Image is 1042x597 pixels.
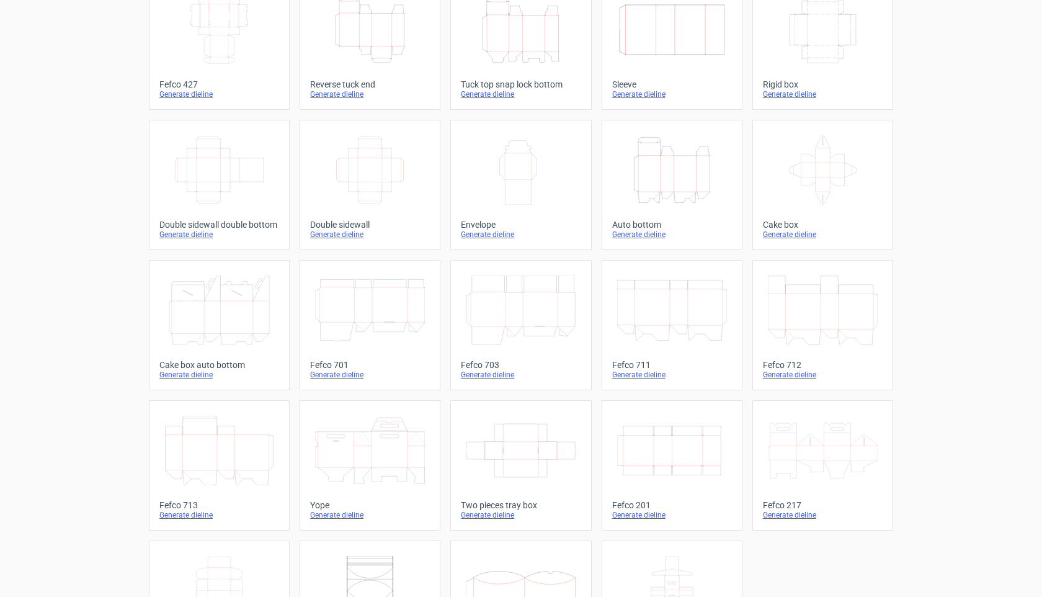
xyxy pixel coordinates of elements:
div: Double sidewall double bottom [159,220,279,230]
div: Generate dieline [461,89,581,99]
div: Generate dieline [763,230,883,240]
a: Two pieces tray boxGenerate dieline [450,400,591,531]
div: Generate dieline [612,510,732,520]
div: Cake box [763,220,883,230]
div: Generate dieline [763,510,883,520]
div: Generate dieline [612,89,732,99]
div: Reverse tuck end [310,79,430,89]
div: Fefco 201 [612,500,732,510]
a: Fefco 713Generate dieline [149,400,290,531]
div: Fefco 703 [461,360,581,370]
a: Auto bottomGenerate dieline [602,120,742,250]
div: Generate dieline [159,370,279,380]
div: Generate dieline [310,230,430,240]
div: Fefco 712 [763,360,883,370]
div: Generate dieline [310,370,430,380]
div: Fefco 711 [612,360,732,370]
div: Fefco 427 [159,79,279,89]
div: Generate dieline [612,370,732,380]
div: Generate dieline [310,510,430,520]
div: Rigid box [763,79,883,89]
div: Envelope [461,220,581,230]
a: Fefco 712Generate dieline [752,260,893,390]
a: EnvelopeGenerate dieline [450,120,591,250]
div: Tuck top snap lock bottom [461,79,581,89]
div: Generate dieline [159,510,279,520]
div: Generate dieline [461,370,581,380]
div: Generate dieline [310,89,430,99]
div: Double sidewall [310,220,430,230]
div: Sleeve [612,79,732,89]
div: Generate dieline [612,230,732,240]
div: Generate dieline [763,89,883,99]
div: Fefco 701 [310,360,430,370]
div: Generate dieline [159,89,279,99]
a: Fefco 703Generate dieline [450,260,591,390]
div: Fefco 217 [763,500,883,510]
div: Auto bottom [612,220,732,230]
div: Two pieces tray box [461,500,581,510]
a: Fefco 217Generate dieline [752,400,893,531]
a: Cake boxGenerate dieline [752,120,893,250]
div: Cake box auto bottom [159,360,279,370]
div: Generate dieline [461,510,581,520]
div: Generate dieline [461,230,581,240]
a: Double sidewall double bottomGenerate dieline [149,120,290,250]
a: Fefco 201Generate dieline [602,400,742,531]
div: Fefco 713 [159,500,279,510]
div: Generate dieline [159,230,279,240]
a: Fefco 711Generate dieline [602,260,742,390]
div: Yope [310,500,430,510]
a: Fefco 701Generate dieline [300,260,440,390]
a: Cake box auto bottomGenerate dieline [149,260,290,390]
a: Double sidewallGenerate dieline [300,120,440,250]
a: YopeGenerate dieline [300,400,440,531]
div: Generate dieline [763,370,883,380]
